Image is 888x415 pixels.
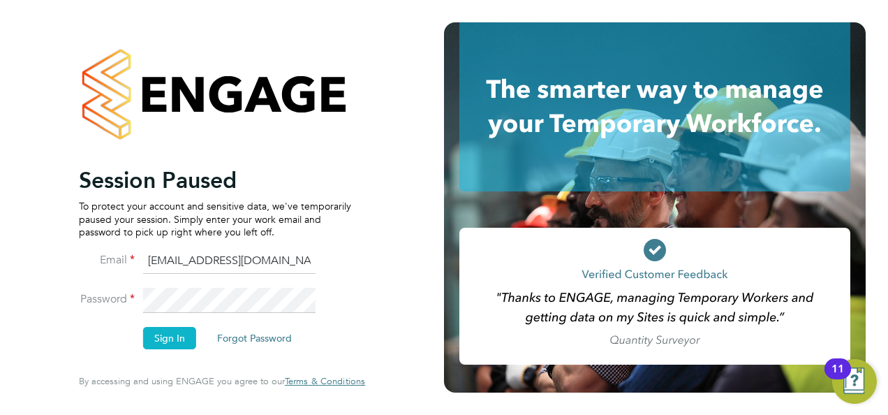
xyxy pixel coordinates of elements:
[206,327,303,349] button: Forgot Password
[79,253,135,268] label: Email
[79,292,135,307] label: Password
[79,166,351,194] h2: Session Paused
[831,369,844,387] div: 11
[79,375,365,387] span: By accessing and using ENGAGE you agree to our
[832,359,877,404] button: Open Resource Center, 11 new notifications
[143,327,196,349] button: Sign In
[285,376,365,387] a: Terms & Conditions
[143,249,316,274] input: Enter your work email...
[79,200,351,238] p: To protect your account and sensitive data, we've temporarily paused your session. Simply enter y...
